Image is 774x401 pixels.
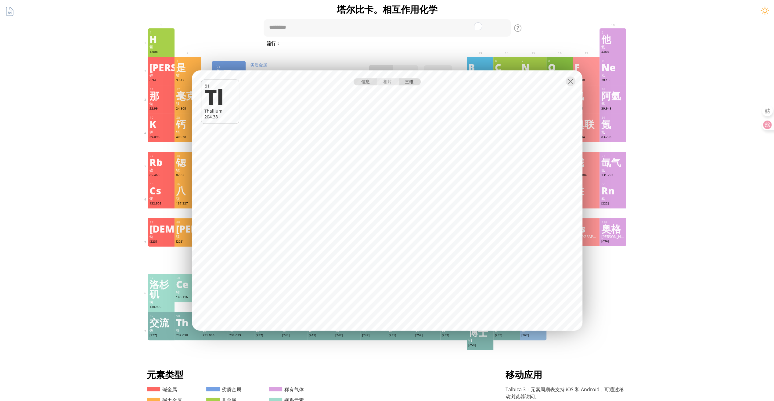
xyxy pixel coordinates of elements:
div: [DEMOGRAPHIC_DATA] [149,224,173,233]
div: 八 [176,186,200,195]
div: 39.098 [149,135,173,140]
div: [PERSON_NAME] [176,224,200,233]
div: 5 [469,59,492,63]
div: Ts [574,224,598,233]
div: 氯 [574,101,598,107]
span: H SO [355,40,377,47]
div: 钡 [176,196,200,201]
div: 24.305 [176,107,200,111]
div: 85.468 [149,173,173,178]
div: 50 [215,64,243,70]
div: Thallium [204,108,236,114]
div: 138.905 [149,305,173,310]
div: 6.94 [149,78,173,83]
div: 83.798 [601,135,625,140]
div: 17 [575,87,598,91]
div: F [574,62,598,72]
div: [243] [309,333,332,338]
div: 碘 [574,168,598,173]
div: 9 [575,59,598,63]
div: 53 [575,154,598,158]
div: Ce [176,279,200,289]
font: 劣质金属 [222,386,241,393]
div: [PERSON_NAME][PERSON_NAME] [601,234,625,239]
div: 89 [150,314,173,318]
div: Tl [205,86,235,107]
sub: 4 [414,43,416,47]
div: 137.327 [176,201,200,206]
div: 58 [176,276,200,280]
div: 医学博士 [468,317,492,337]
div: 87.62 [176,173,200,178]
div: 140.116 [176,295,200,300]
div: 镁 [176,101,200,107]
div: 37 [150,154,173,158]
div: 6 [495,59,518,63]
h1: 移动应用 [506,368,628,381]
div: N [521,62,545,72]
div: [252] [415,333,439,338]
div: 2 [601,31,625,34]
div: 氢 [149,44,173,50]
div: 132.905 [149,201,173,206]
div: [257] [442,333,465,338]
div: 4 [176,59,200,63]
div: 镧 [149,299,173,305]
div: 锶 [176,168,200,173]
div: 88 [176,220,200,224]
div: 氡 [601,196,625,201]
div: [247] [362,333,385,338]
div: [293] [574,239,598,244]
span: H SO + NaOH [398,40,437,47]
div: 铈 [176,290,200,295]
div: B [468,62,492,72]
div: 3 [150,59,173,63]
div: [259] [495,333,518,338]
div: [251] [388,333,412,338]
div: [226] [176,240,200,244]
h1: 元素类型 [147,368,304,381]
div: 铯 [149,196,173,201]
div: 奥格 [601,224,625,233]
div: [GEOGRAPHIC_DATA] [574,234,598,239]
div: [262] [521,333,545,338]
div: 相片 [377,78,399,85]
div: 洛杉矶 [149,279,173,299]
font: 碱金属 [162,386,177,393]
span: 盐酸 [379,40,396,47]
div: 40.078 [176,135,200,140]
sub: 2 [362,43,364,47]
p: Talbica 3：元素周期表支持 iOS 和 Android，可通过移动浏览器访问。 [506,386,628,400]
div: 氟 [574,73,598,78]
div: 他 [601,34,625,44]
textarea: 要丰富屏幕阅读器交互，请在 Grammarly 扩展设置中激活辅助功能 [264,19,511,37]
div: 87 [150,220,173,224]
div: O [548,62,571,72]
div: 20.18 [601,78,625,83]
div: 36 [601,116,625,120]
div: C [495,62,518,72]
div: 我 [574,157,598,167]
div: 20 [176,116,200,120]
div: 原子量 [250,70,281,76]
div: [223] [149,240,173,244]
div: 238.029 [229,333,253,338]
div: 钍 [176,328,200,333]
div: 90 [176,314,200,318]
div: 4.003 [601,50,625,55]
sub: 2 [502,43,503,47]
div: 氙气 [601,157,625,167]
span: H O [336,40,353,47]
div: 锶 [176,157,200,167]
div: 锂 [149,73,173,78]
div: Rn [601,186,625,195]
div: 氪 [601,129,625,135]
div: 是 [176,62,200,72]
div: 氦 [601,44,625,50]
span: 水 [321,40,334,47]
span: 甲烷 [439,40,456,47]
div: 8 [548,59,571,63]
div: 在 [574,186,598,195]
div: 钙 [176,129,200,135]
div: 39.948 [601,107,625,111]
